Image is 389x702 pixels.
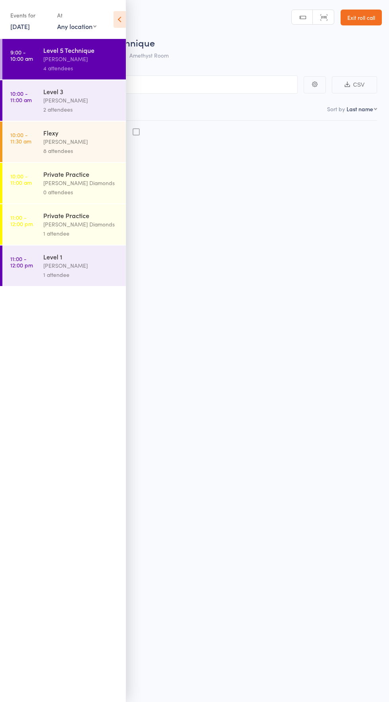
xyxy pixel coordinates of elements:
a: [DATE] [10,22,30,31]
div: At [57,9,96,22]
div: Private Practice [43,211,119,220]
div: Level 5 Technique [43,46,119,54]
span: Amethyst Room [129,51,169,59]
div: [PERSON_NAME] [43,96,119,105]
time: 11:00 - 12:00 pm [10,214,33,227]
a: 9:00 -10:00 amLevel 5 Technique[PERSON_NAME]4 attendees [2,39,126,79]
div: Any location [57,22,96,31]
div: Level 3 [43,87,119,96]
div: Flexy [43,128,119,137]
div: 1 attendee [43,229,119,238]
time: 10:00 - 11:30 am [10,132,31,144]
a: Exit roll call [341,10,382,25]
a: 10:00 -11:00 amLevel 3[PERSON_NAME]2 attendees [2,80,126,121]
div: Last name [347,105,373,113]
input: Search by name [12,75,298,94]
a: 11:00 -12:00 pmPrivate Practice[PERSON_NAME] Diamonds1 attendee [2,204,126,245]
a: 10:00 -11:00 amPrivate Practice[PERSON_NAME] Diamonds0 attendees [2,163,126,203]
div: Private Practice [43,170,119,178]
time: 9:00 - 10:00 am [10,49,33,62]
a: 11:00 -12:00 pmLevel 1[PERSON_NAME]1 attendee [2,246,126,286]
a: 10:00 -11:30 amFlexy[PERSON_NAME]8 attendees [2,122,126,162]
div: [PERSON_NAME] [43,54,119,64]
div: 4 attendees [43,64,119,73]
div: 1 attendee [43,270,119,279]
time: 11:00 - 12:00 pm [10,255,33,268]
div: Level 1 [43,252,119,261]
div: [PERSON_NAME] Diamonds [43,220,119,229]
div: Events for [10,9,49,22]
time: 10:00 - 11:00 am [10,173,32,186]
div: [PERSON_NAME] [43,261,119,270]
div: 8 attendees [43,146,119,155]
button: CSV [332,76,377,93]
div: [PERSON_NAME] [43,137,119,146]
label: Sort by [327,105,345,113]
div: [PERSON_NAME] Diamonds [43,178,119,188]
time: 10:00 - 11:00 am [10,90,32,103]
div: 2 attendees [43,105,119,114]
div: 0 attendees [43,188,119,197]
